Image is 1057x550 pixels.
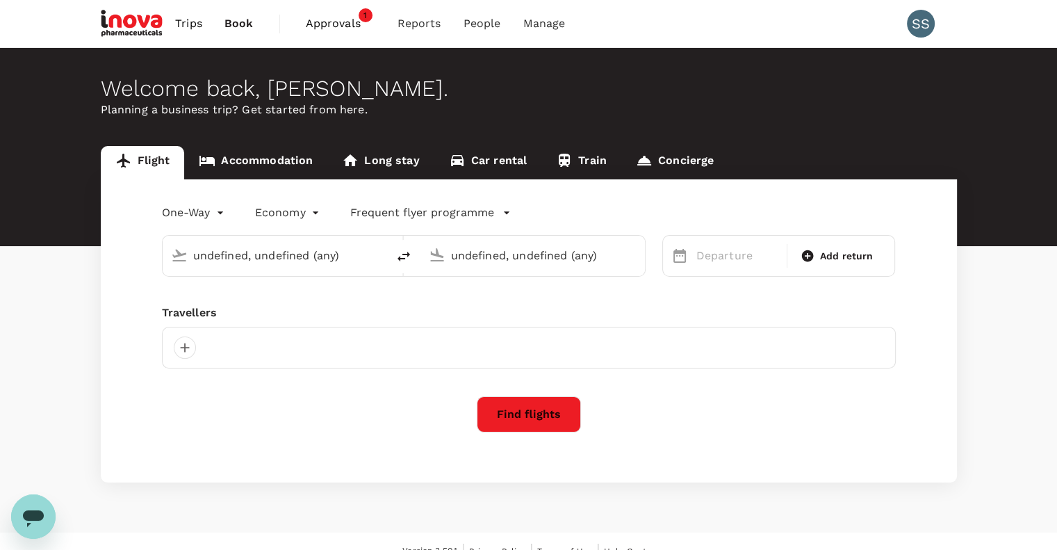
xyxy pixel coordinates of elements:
p: Departure [696,248,778,264]
span: Approvals [306,15,375,32]
span: 1 [359,8,372,22]
a: Car rental [434,146,542,179]
a: Concierge [621,146,728,179]
a: Long stay [327,146,434,179]
a: Train [541,146,621,179]
div: Welcome back , [PERSON_NAME] . [101,76,957,102]
div: Economy [255,202,322,224]
a: Accommodation [184,146,327,179]
iframe: Button to launch messaging window [11,494,56,539]
input: Going to [451,245,616,266]
span: Trips [175,15,202,32]
input: Depart from [193,245,358,266]
span: Add return [820,249,874,264]
p: Planning a business trip? Get started from here. [101,102,957,118]
p: Frequent flyer programme [350,204,494,221]
button: delete [387,240,420,273]
button: Open [377,254,380,257]
a: Flight [101,146,185,179]
div: SS [907,10,935,38]
div: One-Way [162,202,227,224]
span: Book [224,15,254,32]
button: Find flights [477,396,581,432]
button: Open [635,254,638,257]
button: Frequent flyer programme [350,204,511,221]
span: Reports [398,15,441,32]
span: People [464,15,501,32]
span: Manage [523,15,565,32]
div: Travellers [162,305,896,321]
img: iNova Pharmaceuticals [101,8,165,39]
